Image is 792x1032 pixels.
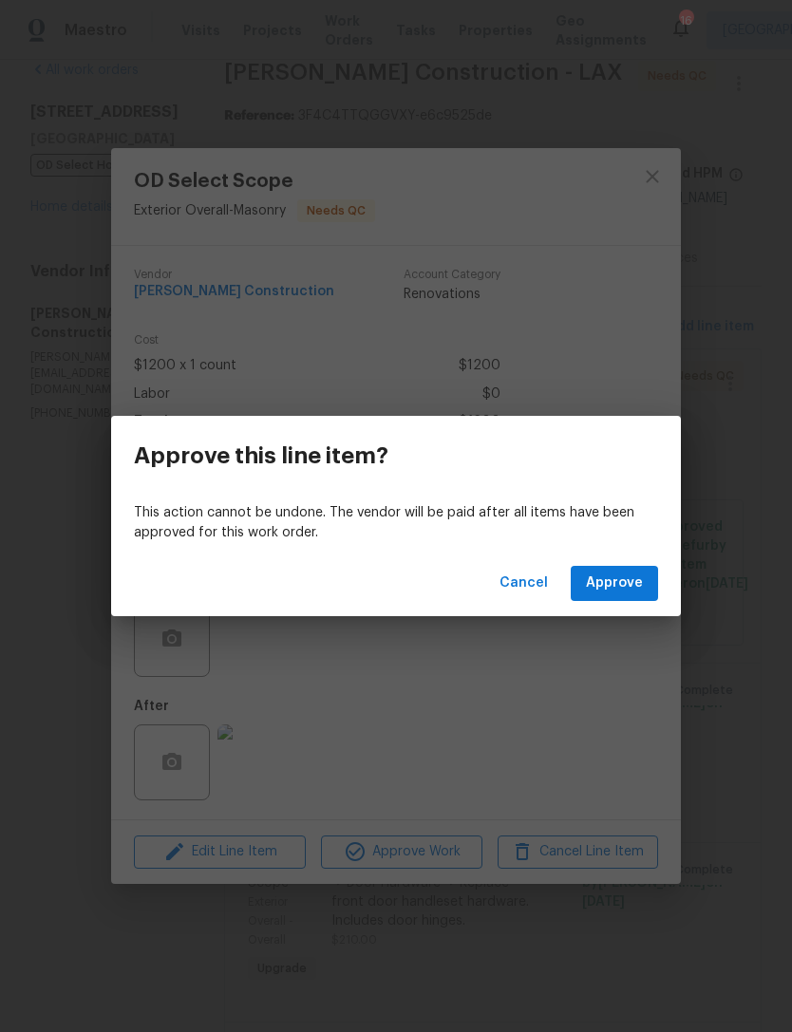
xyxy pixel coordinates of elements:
button: Cancel [492,566,556,601]
p: This action cannot be undone. The vendor will be paid after all items have been approved for this... [134,503,658,543]
span: Approve [586,572,643,595]
button: Approve [571,566,658,601]
span: Cancel [500,572,548,595]
h3: Approve this line item? [134,442,388,469]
